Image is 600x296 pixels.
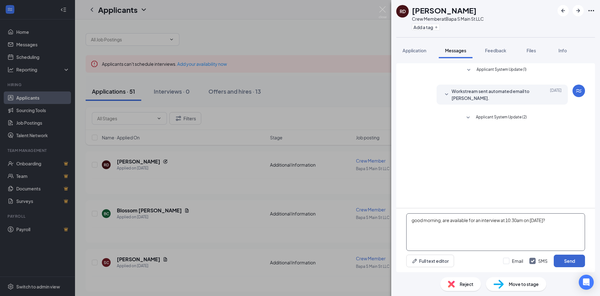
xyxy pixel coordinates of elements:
svg: Ellipses [587,7,595,14]
svg: WorkstreamLogo [575,87,582,95]
span: Messages [445,48,466,53]
span: Move to stage [509,281,539,288]
span: Files [527,48,536,53]
svg: SmallChevronDown [443,91,450,98]
span: Applicant System Update (1) [477,66,527,74]
svg: Pen [412,258,418,264]
button: Full text editorPen [406,255,454,267]
svg: ArrowLeftNew [559,7,567,14]
h1: [PERSON_NAME] [412,5,477,16]
button: Send [554,255,585,267]
svg: Plus [434,25,438,29]
div: RD [400,8,406,14]
button: PlusAdd a tag [412,24,440,30]
textarea: good morning, are available for an interview at 10:30am on [DATE]? [406,213,585,251]
div: Open Intercom Messenger [579,275,594,290]
span: Applicant System Update (2) [476,114,527,122]
svg: ArrowRight [574,7,582,14]
button: SmallChevronDownApplicant System Update (1) [465,66,527,74]
span: Feedback [485,48,506,53]
span: Reject [460,281,473,288]
span: Info [558,48,567,53]
button: SmallChevronDownApplicant System Update (2) [464,114,527,122]
span: [DATE] [550,88,562,101]
button: ArrowRight [572,5,584,16]
button: ArrowLeftNew [557,5,569,16]
div: Crew Member at Bapa S Main St LLC [412,16,484,22]
svg: SmallChevronDown [464,114,472,122]
svg: SmallChevronDown [465,66,472,74]
span: Application [402,48,426,53]
span: Workstream sent automated email to [PERSON_NAME]. [452,88,533,101]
